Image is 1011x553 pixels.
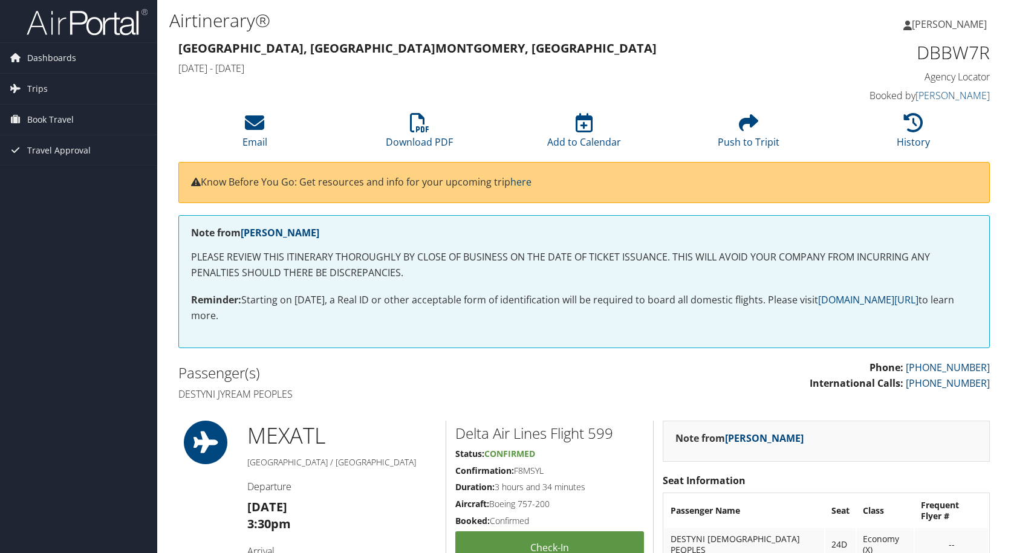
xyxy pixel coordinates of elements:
h4: Destyni jyream Peoples [178,387,575,401]
span: Book Travel [27,105,74,135]
h4: Agency Locator [801,70,990,83]
h4: [DATE] - [DATE] [178,62,782,75]
p: Starting on [DATE], a Real ID or other acceptable form of identification will be required to boar... [191,293,977,323]
a: Email [242,120,267,149]
h1: Airtinerary® [169,8,723,33]
strong: Note from [191,226,319,239]
h2: Delta Air Lines Flight 599 [455,423,644,444]
strong: [DATE] [247,499,287,515]
a: [PERSON_NAME] [915,89,990,102]
h4: Departure [247,480,437,493]
strong: [GEOGRAPHIC_DATA], [GEOGRAPHIC_DATA] Montgomery, [GEOGRAPHIC_DATA] [178,40,657,56]
span: [PERSON_NAME] [912,18,987,31]
a: Push to Tripit [718,120,779,149]
h4: Booked by [801,89,990,102]
strong: Seat Information [663,474,746,487]
h5: Confirmed [455,515,644,527]
h5: 3 hours and 34 minutes [455,481,644,493]
strong: 3:30pm [247,516,291,532]
a: [PERSON_NAME] [241,226,319,239]
h5: Boeing 757-200 [455,498,644,510]
span: Confirmed [484,448,535,459]
th: Passenger Name [665,494,824,527]
a: History [897,120,930,149]
th: Frequent Flyer # [915,494,988,527]
span: Dashboards [27,43,76,73]
strong: Reminder: [191,293,241,306]
span: Trips [27,74,48,104]
img: airportal-logo.png [27,8,148,36]
th: Class [857,494,914,527]
strong: Duration: [455,481,495,493]
h1: DBBW7R [801,40,990,65]
h5: [GEOGRAPHIC_DATA] / [GEOGRAPHIC_DATA] [247,456,437,468]
div: -- [921,539,982,550]
a: Add to Calendar [547,120,621,149]
strong: Booked: [455,515,490,526]
th: Seat [825,494,856,527]
h5: F8MSYL [455,465,644,477]
h1: MEX ATL [247,421,437,451]
a: Download PDF [386,120,453,149]
h2: Passenger(s) [178,363,575,383]
strong: Note from [675,432,804,445]
a: [PHONE_NUMBER] [906,361,990,374]
a: [PHONE_NUMBER] [906,377,990,390]
strong: Status: [455,448,484,459]
span: Travel Approval [27,135,91,166]
a: [PERSON_NAME] [725,432,804,445]
strong: Confirmation: [455,465,514,476]
strong: Phone: [870,361,903,374]
p: PLEASE REVIEW THIS ITINERARY THOROUGHLY BY CLOSE OF BUSINESS ON THE DATE OF TICKET ISSUANCE. THIS... [191,250,977,280]
a: here [510,175,532,189]
strong: Aircraft: [455,498,489,509]
p: Know Before You Go: Get resources and info for your upcoming trip [191,175,977,190]
strong: International Calls: [810,377,903,390]
a: [PERSON_NAME] [903,6,999,42]
a: [DOMAIN_NAME][URL] [818,293,918,306]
